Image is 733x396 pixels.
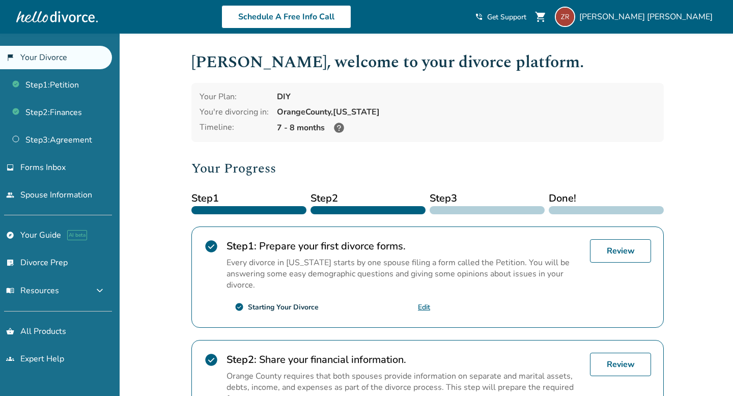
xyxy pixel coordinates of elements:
div: Timeline: [200,122,269,134]
strong: Step 1 : [227,239,257,253]
span: flag_2 [6,53,14,62]
span: check_circle [204,239,218,253]
span: Get Support [487,12,526,22]
a: Schedule A Free Info Call [221,5,351,29]
span: menu_book [6,287,14,295]
p: Every divorce in [US_STATE] starts by one spouse filing a form called the Petition. You will be a... [227,257,582,291]
span: phone_in_talk [475,13,483,21]
span: Forms Inbox [20,162,66,173]
span: Done! [549,191,664,206]
span: list_alt_check [6,259,14,267]
img: zrhee@yahoo.com [555,7,575,27]
span: check_circle [235,302,244,312]
span: Resources [6,285,59,296]
span: shopping_cart [534,11,547,23]
a: Review [590,239,651,263]
div: 7 - 8 months [277,122,656,134]
span: Step 3 [430,191,545,206]
div: Your Plan: [200,91,269,102]
span: Step 2 [311,191,426,206]
iframe: Chat Widget [682,347,733,396]
div: DIY [277,91,656,102]
h1: [PERSON_NAME] , welcome to your divorce platform. [191,50,664,75]
div: Orange County, [US_STATE] [277,106,656,118]
span: shopping_basket [6,327,14,335]
span: expand_more [94,285,106,297]
span: people [6,191,14,199]
span: check_circle [204,353,218,367]
a: phone_in_talkGet Support [475,12,526,22]
span: [PERSON_NAME] [PERSON_NAME] [579,11,717,22]
span: explore [6,231,14,239]
span: Step 1 [191,191,306,206]
h2: Your Progress [191,158,664,179]
span: inbox [6,163,14,172]
div: Starting Your Divorce [248,302,319,312]
span: groups [6,355,14,363]
h2: Share your financial information. [227,353,582,366]
span: AI beta [67,230,87,240]
a: Edit [418,302,430,312]
strong: Step 2 : [227,353,257,366]
h2: Prepare your first divorce forms. [227,239,582,253]
a: Review [590,353,651,376]
div: You're divorcing in: [200,106,269,118]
